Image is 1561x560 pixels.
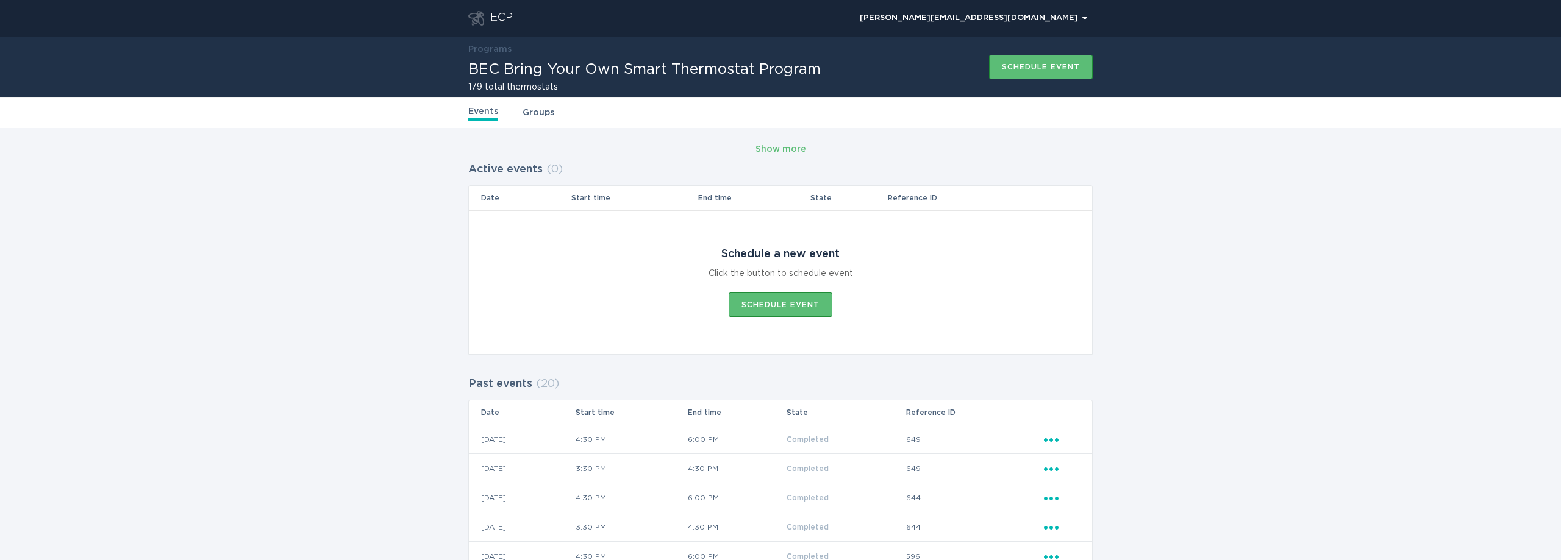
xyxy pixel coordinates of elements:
td: 649 [906,425,1043,454]
tr: 12945904161d4fb095fc1ec53af9462e [469,483,1092,512]
th: Date [469,400,575,425]
td: 4:30 PM [687,512,786,542]
span: ( 0 ) [546,164,563,175]
span: Completed [787,523,829,531]
th: Date [469,186,571,210]
th: State [786,400,906,425]
th: Reference ID [887,186,1043,210]
h2: 179 total thermostats [468,83,821,91]
td: 644 [906,483,1043,512]
td: 6:00 PM [687,425,786,454]
th: Start time [575,400,687,425]
h2: Past events [468,373,532,395]
td: 4:30 PM [575,425,687,454]
th: State [810,186,888,210]
td: 3:30 PM [575,454,687,483]
span: Completed [787,465,829,472]
td: 644 [906,512,1043,542]
td: 649 [906,454,1043,483]
button: Open user account details [854,9,1093,27]
h2: Active events [468,158,543,180]
tr: 68d19138d172403ea9ff2ffdc7ba3fe5 [469,512,1092,542]
div: Popover menu [1044,491,1080,505]
div: Popover menu [1044,520,1080,534]
td: [DATE] [469,483,575,512]
a: Groups [523,106,554,119]
h1: BEC Bring Your Own Smart Thermostat Program [468,62,821,77]
div: Popover menu [1044,433,1080,446]
tr: 16a8d6b5fcd746f9ac544a1d6338a7b0 [469,425,1092,454]
button: Schedule event [729,292,832,317]
th: End time [687,400,786,425]
td: [DATE] [469,512,575,542]
div: Click the button to schedule event [709,267,853,280]
span: Completed [787,553,829,560]
div: Show more [755,143,806,156]
a: Programs [468,45,512,54]
span: ( 20 ) [536,378,559,389]
td: [DATE] [469,425,575,454]
div: Popover menu [1044,462,1080,475]
span: Completed [787,494,829,502]
td: 6:00 PM [687,483,786,512]
div: ECP [490,11,513,26]
tr: Table Headers [469,400,1092,425]
tr: c818896d588c42ea9e782753d194e769 [469,454,1092,483]
th: Start time [571,186,698,210]
td: [DATE] [469,454,575,483]
td: 4:30 PM [687,454,786,483]
div: Schedule event [1002,63,1080,71]
button: Go to dashboard [468,11,484,26]
span: Completed [787,436,829,443]
button: Schedule event [989,55,1093,79]
div: [PERSON_NAME][EMAIL_ADDRESS][DOMAIN_NAME] [860,15,1087,22]
td: 3:30 PM [575,512,687,542]
th: Reference ID [906,400,1043,425]
a: Events [468,105,498,121]
button: Show more [755,140,806,158]
div: Schedule event [741,301,820,308]
td: 4:30 PM [575,483,687,512]
th: End time [698,186,809,210]
div: Popover menu [854,9,1093,27]
tr: Table Headers [469,186,1092,210]
div: Schedule a new event [721,247,840,261]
